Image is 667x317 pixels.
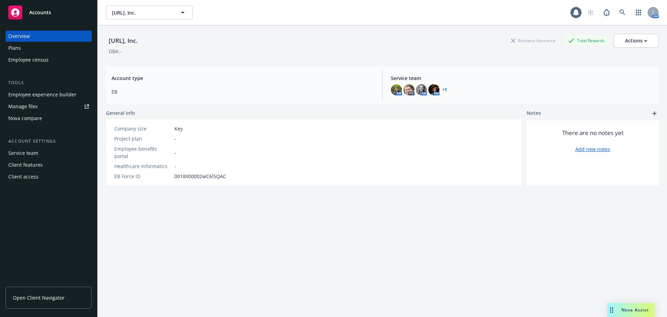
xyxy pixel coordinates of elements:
[8,148,38,159] div: Service team
[6,89,92,100] a: Employee experience builder
[621,307,649,313] span: Nova Assist
[174,135,176,142] span: -
[8,31,30,42] div: Overview
[106,36,140,45] div: [URL], Inc.
[8,101,38,112] div: Manage files
[391,84,402,95] img: photo
[575,145,610,153] a: Add new notes
[6,101,92,112] a: Manage files
[527,109,541,118] span: Notes
[13,294,65,301] span: Open Client Navigator
[114,125,172,132] div: Company size
[112,74,374,82] span: Account type
[6,3,92,22] a: Accounts
[416,84,427,95] img: photo
[6,54,92,65] a: Employee census
[8,89,76,100] div: Employee experience builder
[6,148,92,159] a: Service team
[584,6,598,19] a: Start snowing
[8,54,49,65] div: Employee census
[391,74,653,82] span: Service team
[106,109,135,117] span: General info
[174,163,176,170] span: -
[174,173,226,180] span: 0018X00002wC6l5QAC
[614,34,659,48] button: Actions
[6,42,92,54] a: Plans
[6,113,92,124] a: Nova compare
[112,9,172,16] span: [URL], Inc.
[6,171,92,182] a: Client access
[6,79,92,86] div: Tools
[174,125,183,132] span: Key
[600,6,614,19] a: Report a Bug
[106,6,193,19] button: [URL], Inc.
[174,149,176,156] span: -
[114,135,172,142] div: Project plan
[442,88,447,92] a: +1
[625,34,647,47] div: Actions
[112,88,374,95] span: EB
[403,84,414,95] img: photo
[508,36,559,45] div: Business Insurance
[607,303,616,317] div: Drag to move
[6,31,92,42] a: Overview
[8,159,43,171] div: Client features
[29,10,51,15] span: Accounts
[114,163,172,170] div: Healthcare Informatics
[8,42,21,54] div: Plans
[114,173,172,180] div: EB Force ID
[565,36,608,45] div: Total Rewards
[6,159,92,171] a: Client features
[632,6,645,19] a: Switch app
[428,84,439,95] img: photo
[114,145,172,160] div: Employee benefits portal
[109,48,122,55] div: DBA: -
[607,303,654,317] button: Nova Assist
[562,129,624,137] span: There are no notes yet
[650,109,659,118] a: add
[6,138,92,145] div: Account settings
[616,6,629,19] a: Search
[8,171,39,182] div: Client access
[8,113,42,124] div: Nova compare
